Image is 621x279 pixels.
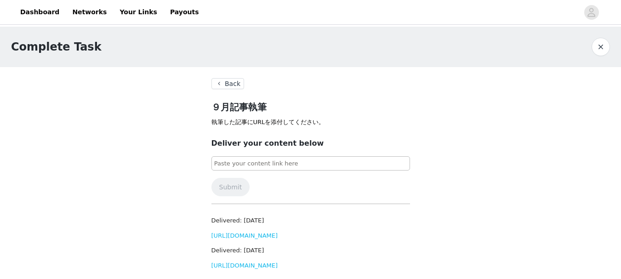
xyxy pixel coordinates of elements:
h3: Delivered: [DATE] [211,216,410,225]
input: Paste your content link here [211,156,410,171]
h2: ９月記事執筆 [211,100,410,114]
a: Dashboard [15,2,65,23]
a: Your Links [114,2,163,23]
h3: Deliver your content below [211,138,410,149]
p: 執筆した記事にURLを添付してください。 [211,118,410,127]
a: [URL][DOMAIN_NAME] [211,232,278,239]
h3: Delivered: [DATE] [211,246,410,255]
div: avatar [587,5,596,20]
a: Networks [67,2,112,23]
a: Payouts [165,2,205,23]
a: [URL][DOMAIN_NAME] [211,262,278,269]
button: Submit [211,178,250,196]
button: Back [211,78,245,89]
h1: Complete Task [11,39,102,55]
